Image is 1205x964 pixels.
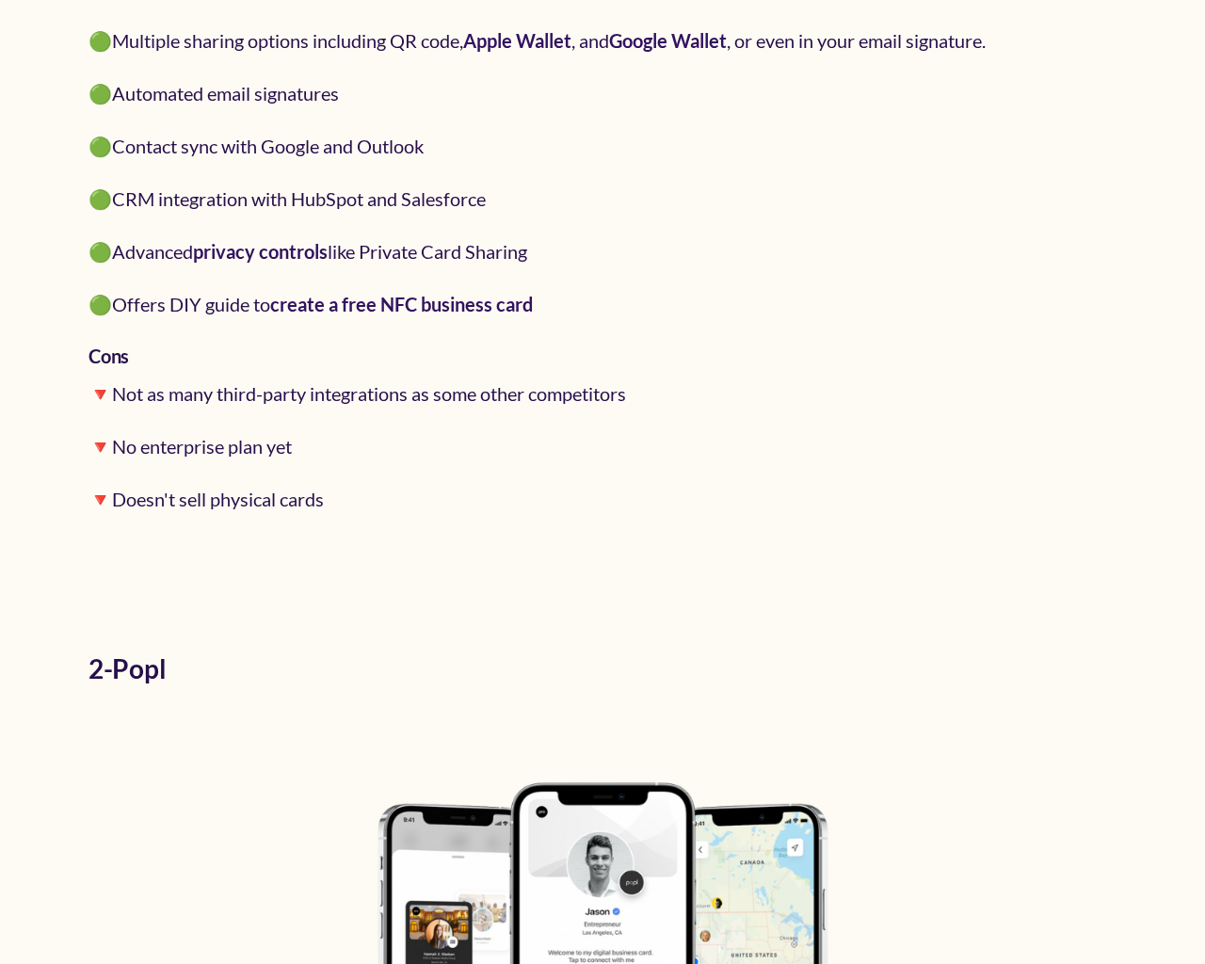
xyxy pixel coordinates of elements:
[112,435,292,458] span: No enterprise plan yet
[88,488,112,510] span: 🔻
[88,435,112,458] span: 🔻
[88,135,112,157] span: 🟢
[112,82,339,104] span: Automated email signatures
[112,240,527,263] span: Advanced like Private Card Sharing
[88,240,112,263] span: 🟢
[88,382,112,405] span: 🔻
[463,29,571,52] a: Apple Wallet
[88,187,112,210] span: 🟢
[112,488,324,510] span: Doesn't sell physical cards
[112,29,986,52] span: Multiple sharing options including QR code, , and , or even in your email signature.
[112,135,424,157] span: Contact sync with Google and Outlook
[193,240,328,263] a: privacy controls
[88,82,112,104] span: 🟢
[112,293,533,315] span: Offers DIY guide to
[88,293,112,315] span: 🟢
[270,293,533,315] a: create a free NFC business card
[112,187,486,210] span: CRM integration with HubSpot and Salesforce
[112,382,626,405] span: Not as many third-party integrations as some other competitors
[88,345,1117,367] h4: Cons
[609,29,727,52] a: Google Wallet
[88,653,1117,683] h2: 2 - Popl
[88,29,112,52] span: 🟢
